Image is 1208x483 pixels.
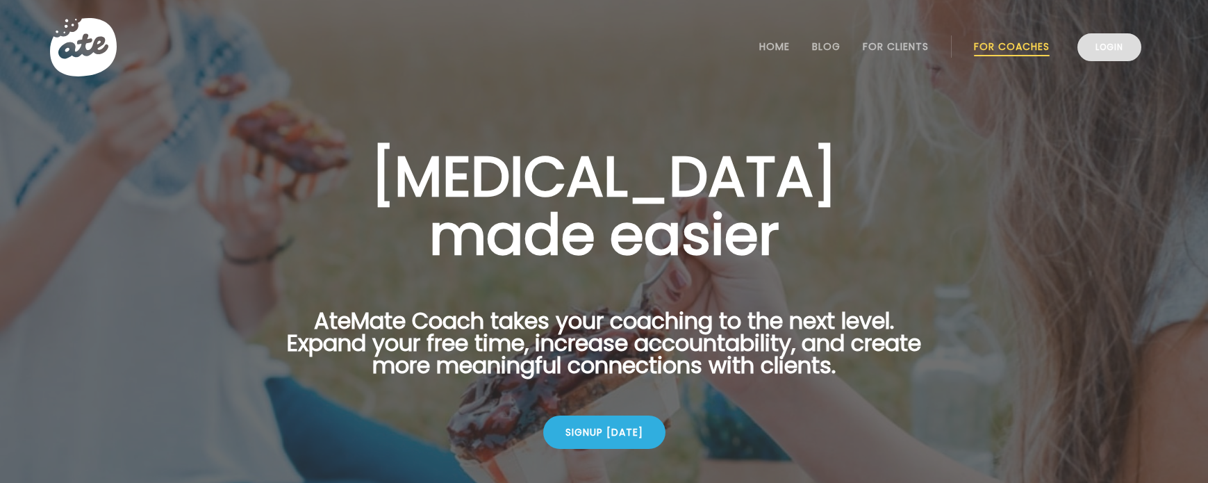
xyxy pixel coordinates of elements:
a: Blog [812,41,841,52]
a: Login [1077,33,1141,61]
a: For Clients [863,41,929,52]
h1: [MEDICAL_DATA] made easier [265,147,943,264]
a: Home [759,41,790,52]
a: For Coaches [974,41,1050,52]
div: Signup [DATE] [543,416,665,449]
p: AteMate Coach takes your coaching to the next level. Expand your free time, increase accountabili... [265,310,943,393]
